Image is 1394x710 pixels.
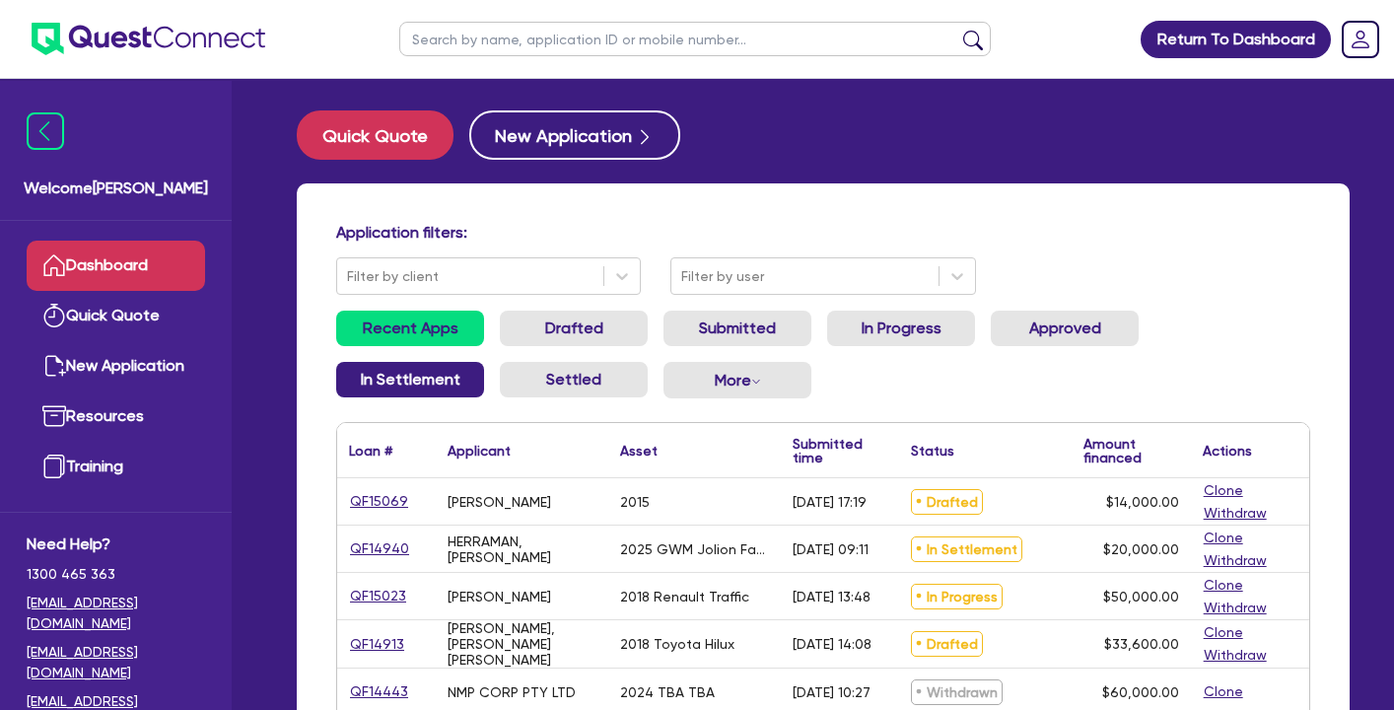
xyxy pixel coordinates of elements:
[911,536,1022,562] span: In Settlement
[24,177,208,200] span: Welcome [PERSON_NAME]
[27,241,205,291] a: Dashboard
[1102,684,1179,700] span: $60,000.00
[1106,494,1179,510] span: $14,000.00
[42,304,66,327] img: quick-quote
[911,584,1003,609] span: In Progress
[500,362,648,397] a: Settled
[663,362,811,398] button: Dropdown toggle
[1141,21,1331,58] a: Return To Dashboard
[1203,502,1268,525] button: Withdraw
[27,642,205,683] a: [EMAIL_ADDRESS][DOMAIN_NAME]
[620,444,658,458] div: Asset
[620,636,734,652] div: 2018 Toyota Hilux
[448,684,576,700] div: NMP CORP PTY LTD
[793,636,871,652] div: [DATE] 14:08
[469,110,680,160] button: New Application
[827,311,975,346] a: In Progress
[27,391,205,442] a: Resources
[27,564,205,585] span: 1300 465 363
[1203,621,1244,644] button: Clone
[1104,636,1179,652] span: $33,600.00
[793,589,871,604] div: [DATE] 13:48
[349,537,410,560] a: QF14940
[620,589,749,604] div: 2018 Renault Traffic
[27,112,64,150] img: icon-menu-close
[1103,541,1179,557] span: $20,000.00
[793,541,869,557] div: [DATE] 09:11
[1203,527,1244,549] button: Clone
[32,23,265,55] img: quest-connect-logo-blue
[1203,680,1244,703] button: Clone
[399,22,991,56] input: Search by name, application ID or mobile number...
[297,110,469,160] a: Quick Quote
[448,589,551,604] div: [PERSON_NAME]
[42,455,66,478] img: training
[448,533,596,565] div: HERRAMAN, [PERSON_NAME]
[1083,437,1178,464] div: Amount financed
[793,684,871,700] div: [DATE] 10:27
[500,311,648,346] a: Drafted
[27,593,205,634] a: [EMAIL_ADDRESS][DOMAIN_NAME]
[663,311,811,346] a: Submitted
[793,437,870,464] div: Submitted time
[991,311,1139,346] a: Approved
[620,494,650,510] div: 2015
[349,680,409,703] a: QF14443
[620,684,715,700] div: 2024 TBA TBA
[336,362,484,397] a: In Settlement
[1203,444,1252,458] div: Actions
[297,110,453,160] button: Quick Quote
[793,494,867,510] div: [DATE] 17:19
[911,679,1003,705] span: Withdrawn
[42,404,66,428] img: resources
[448,444,511,458] div: Applicant
[336,311,484,346] a: Recent Apps
[336,223,1310,242] h4: Application filters:
[448,494,551,510] div: [PERSON_NAME]
[27,291,205,341] a: Quick Quote
[1203,549,1268,572] button: Withdraw
[27,532,205,556] span: Need Help?
[911,489,983,515] span: Drafted
[1203,574,1244,597] button: Clone
[349,490,409,513] a: QF15069
[349,444,392,458] div: Loan #
[349,585,407,607] a: QF15023
[1335,14,1386,65] a: Dropdown toggle
[911,631,983,657] span: Drafted
[27,341,205,391] a: New Application
[911,444,954,458] div: Status
[1203,597,1268,619] button: Withdraw
[1203,479,1244,502] button: Clone
[27,442,205,492] a: Training
[1203,644,1268,667] button: Withdraw
[42,354,66,378] img: new-application
[448,620,596,668] div: [PERSON_NAME], [PERSON_NAME] [PERSON_NAME]
[349,633,405,656] a: QF14913
[1103,589,1179,604] span: $50,000.00
[620,541,769,557] div: 2025 GWM Jolion Facelift Premium 4x2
